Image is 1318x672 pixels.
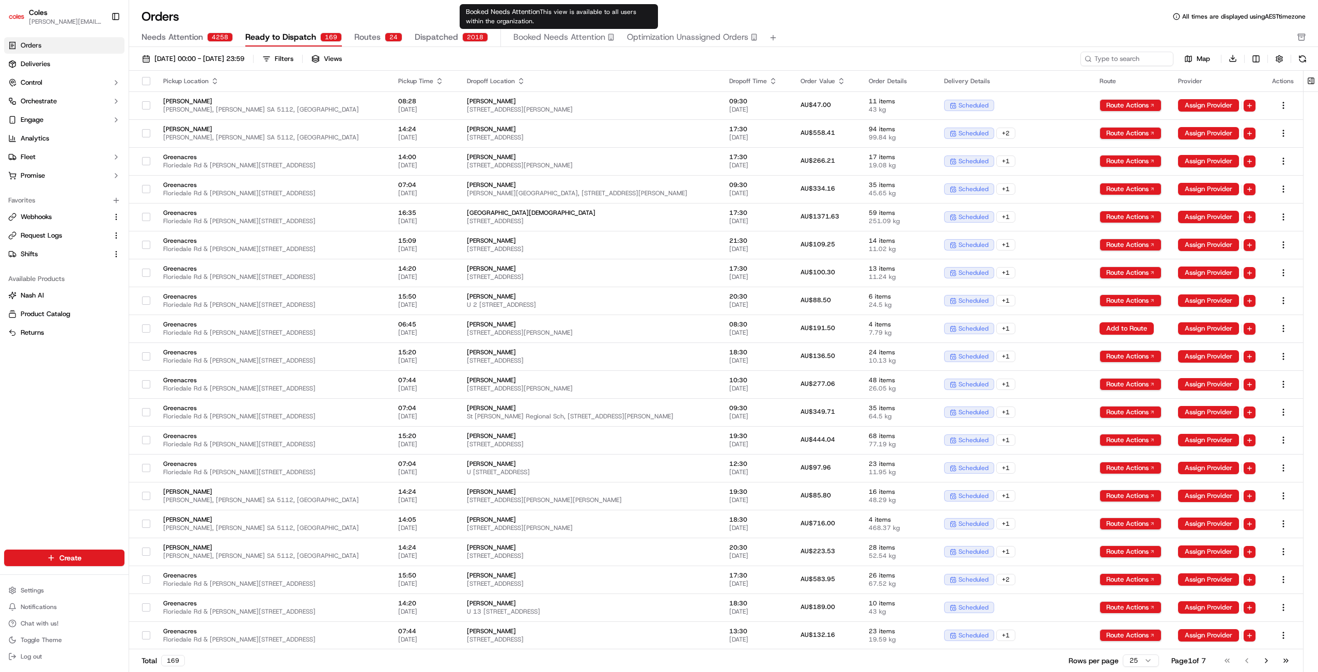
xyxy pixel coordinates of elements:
[21,150,79,160] span: Knowledge Base
[21,586,44,595] span: Settings
[21,603,57,611] span: Notifications
[729,264,784,273] span: 17:30
[801,184,835,193] span: AU$334.16
[398,273,450,281] span: [DATE]
[729,301,784,309] span: [DATE]
[1178,99,1239,112] button: Assign Provider
[996,267,1015,278] div: + 1
[467,404,713,412] span: [PERSON_NAME]
[729,77,784,85] div: Dropoff Time
[103,175,125,183] span: Pylon
[1178,601,1239,614] button: Assign Provider
[801,77,852,85] div: Order Value
[729,412,784,420] span: [DATE]
[275,54,293,64] div: Filters
[398,264,450,273] span: 14:20
[207,33,233,42] div: 4258
[21,652,42,661] span: Log out
[398,181,450,189] span: 07:04
[21,171,45,180] span: Promise
[4,616,124,631] button: Chat with us!
[163,432,382,440] span: Greenacres
[1100,573,1162,586] button: Route Actions
[398,412,450,420] span: [DATE]
[163,105,382,114] span: [PERSON_NAME], [PERSON_NAME] SA 5112, [GEOGRAPHIC_DATA]
[142,8,179,25] h1: Orders
[467,189,713,197] span: [PERSON_NAME][GEOGRAPHIC_DATA], [STREET_ADDRESS][PERSON_NAME]
[467,133,713,142] span: [STREET_ADDRESS]
[1100,211,1162,223] button: Route Actions
[1100,378,1162,390] button: Route Actions
[959,213,988,221] span: scheduled
[163,189,382,197] span: Floriedale Rd & [PERSON_NAME][STREET_ADDRESS]
[1178,294,1239,307] button: Assign Provider
[729,209,784,217] span: 17:30
[398,209,450,217] span: 16:35
[801,240,835,248] span: AU$109.25
[398,97,450,105] span: 08:28
[4,56,124,72] a: Deliveries
[1178,462,1239,474] button: Assign Provider
[996,183,1015,195] div: + 1
[27,67,186,77] input: Got a question? Start typing here...
[398,329,450,337] span: [DATE]
[307,52,347,66] button: Views
[513,31,605,43] span: Booked Needs Attention
[398,237,450,245] span: 15:09
[163,133,382,142] span: [PERSON_NAME], [PERSON_NAME] SA 5112, [GEOGRAPHIC_DATA]
[35,99,169,109] div: Start new chat
[467,209,713,217] span: [GEOGRAPHIC_DATA][DEMOGRAPHIC_DATA]
[996,128,1015,139] div: + 2
[398,432,450,440] span: 15:20
[21,134,49,143] span: Analytics
[467,77,713,85] div: Dropoff Location
[1100,322,1154,335] button: Add to Route
[4,633,124,647] button: Toggle Theme
[996,155,1015,167] div: + 1
[467,329,713,337] span: [STREET_ADDRESS][PERSON_NAME]
[163,412,382,420] span: Floriedale Rd & [PERSON_NAME][STREET_ADDRESS]
[4,306,124,322] button: Product Catalog
[1100,518,1162,530] button: Route Actions
[4,130,124,147] a: Analytics
[729,125,784,133] span: 17:30
[869,384,928,393] span: 26.05 kg
[1100,239,1162,251] button: Route Actions
[1295,52,1310,66] button: Refresh
[21,619,58,628] span: Chat with us!
[6,146,83,164] a: 📗Knowledge Base
[1178,211,1239,223] button: Assign Provider
[869,404,928,412] span: 35 items
[959,324,988,333] span: scheduled
[398,153,450,161] span: 14:00
[385,33,402,42] div: 24
[4,209,124,225] button: Webhooks
[467,217,713,225] span: [STREET_ADDRESS]
[1100,490,1162,502] button: Route Actions
[869,77,928,85] div: Order Details
[1178,183,1239,195] button: Assign Provider
[21,212,52,222] span: Webhooks
[801,296,831,304] span: AU$88.50
[163,404,382,412] span: Greenacres
[4,93,124,110] button: Orchestrate
[869,161,928,169] span: 19.08 kg
[21,636,62,644] span: Toggle Theme
[1178,155,1239,167] button: Assign Provider
[869,329,928,337] span: 7.79 kg
[1100,406,1162,418] button: Route Actions
[10,10,31,31] img: Nash
[354,31,381,43] span: Routes
[869,273,928,281] span: 11.24 kg
[398,125,450,133] span: 14:24
[996,407,1015,418] div: + 1
[83,146,170,164] a: 💻API Documentation
[959,269,988,277] span: scheduled
[729,153,784,161] span: 17:30
[467,292,713,301] span: [PERSON_NAME]
[1182,12,1306,21] span: All times are displayed using AEST timezone
[21,249,38,259] span: Shifts
[1178,77,1256,85] div: Provider
[4,149,124,165] button: Fleet
[869,237,928,245] span: 14 items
